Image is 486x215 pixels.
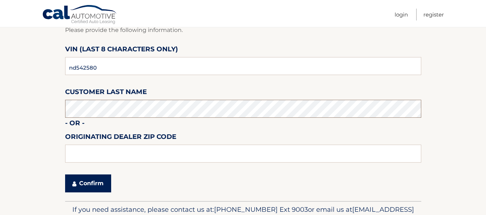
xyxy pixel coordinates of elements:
[423,9,444,20] a: Register
[42,5,118,25] a: Cal Automotive
[65,25,421,35] p: Please provide the following information.
[65,87,147,100] label: Customer Last Name
[65,131,176,145] label: Originating Dealer Zip Code
[65,174,111,192] button: Confirm
[214,205,308,214] span: [PHONE_NUMBER] Ext 9003
[395,9,408,20] a: Login
[65,44,178,57] label: VIN (last 8 characters only)
[65,118,85,131] label: - or -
